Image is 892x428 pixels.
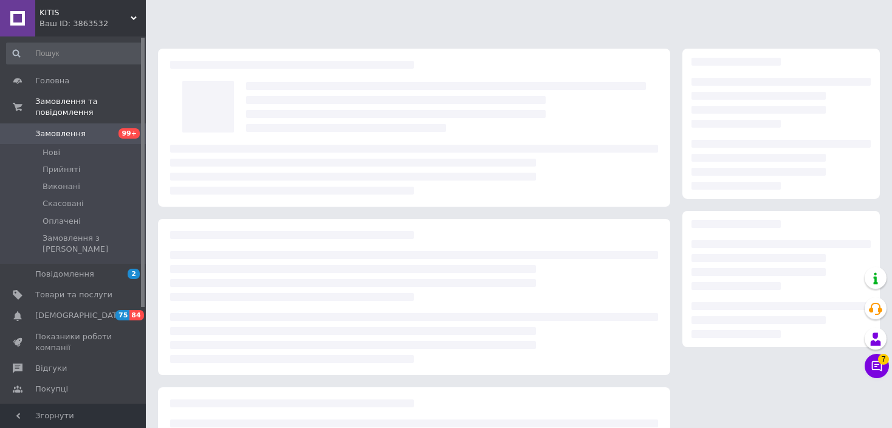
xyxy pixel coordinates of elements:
span: Покупці [35,384,68,395]
span: Товари та послуги [35,289,112,300]
span: Замовлення [35,128,86,139]
span: [DEMOGRAPHIC_DATA] [35,310,125,321]
span: 7 [878,350,889,361]
span: KITIS [39,7,131,18]
span: Показники роботи компанії [35,331,112,353]
span: 75 [115,310,129,320]
span: Відгуки [35,363,67,374]
span: 84 [129,310,143,320]
input: Пошук [6,43,143,64]
span: Скасовані [43,198,84,209]
span: Прийняті [43,164,80,175]
span: Повідомлення [35,269,94,280]
span: Оплачені [43,216,81,227]
span: Замовлення з [PERSON_NAME] [43,233,142,255]
span: Нові [43,147,60,158]
span: 2 [128,269,140,279]
span: 99+ [118,128,140,139]
span: Замовлення та повідомлення [35,96,146,118]
span: Головна [35,75,69,86]
button: Чат з покупцем7 [865,354,889,378]
div: Ваш ID: 3863532 [39,18,146,29]
span: Виконані [43,181,80,192]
